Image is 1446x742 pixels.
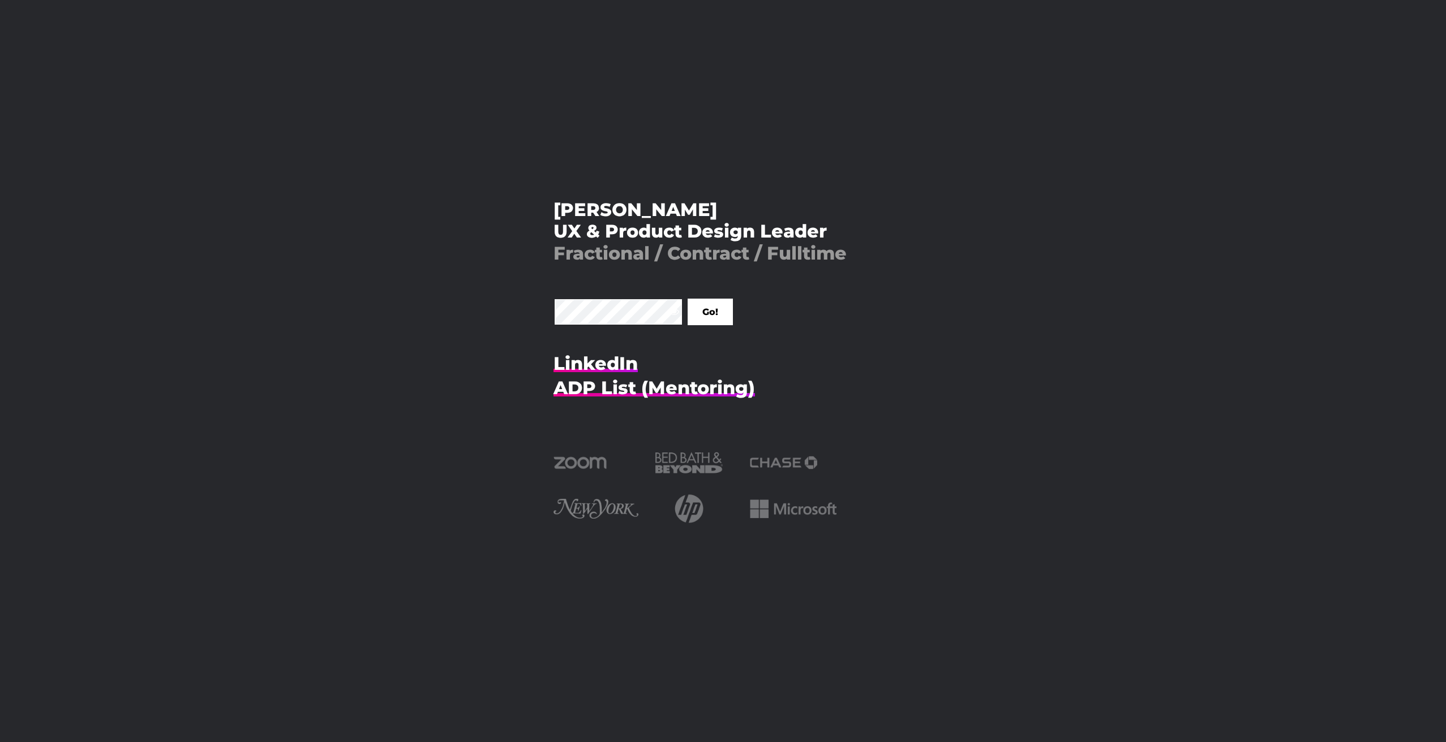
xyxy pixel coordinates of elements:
[553,199,893,266] h1: [PERSON_NAME] UX & Product Design Leader
[688,299,733,325] input: Go!
[553,352,638,374] a: LinkedIn
[553,242,847,264] span: Fractional / Contract / Fulltime
[553,438,836,538] img: clientlogos.png
[553,377,755,399] a: ADP List (Mentoring)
